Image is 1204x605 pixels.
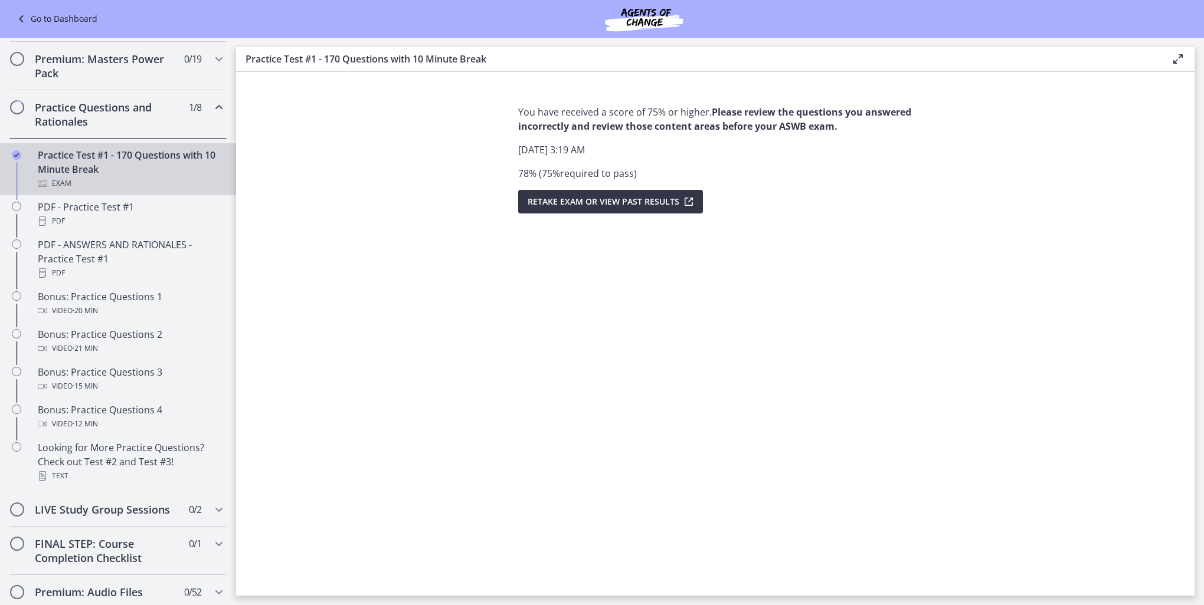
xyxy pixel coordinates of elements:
[184,52,201,66] span: 0 / 19
[518,143,585,156] span: [DATE] 3:19 AM
[35,537,179,565] h2: FINAL STEP: Course Completion Checklist
[38,148,222,190] div: Practice Test #1 - 170 Questions with 10 Minute Break
[246,52,1152,66] h3: Practice Test #1 - 170 Questions with 10 Minute Break
[573,5,715,33] img: Agents of Change
[38,417,222,431] div: Video
[73,304,98,318] span: · 20 min
[38,214,222,228] div: PDF
[35,52,179,80] h2: Premium: Masters Power Pack
[38,440,222,483] div: Looking for More Practice Questions? Check out Test #2 and Test #3!
[35,100,179,129] h2: Practice Questions and Rationales
[73,341,98,356] span: · 21 min
[73,379,98,393] span: · 15 min
[35,585,179,599] h2: Premium: Audio Files
[38,365,222,393] div: Bonus: Practice Questions 3
[14,12,97,26] a: Go to Dashboard
[518,106,911,133] strong: Please review the questions you answered incorrectly and review those content areas before your A...
[38,469,222,483] div: Text
[12,150,21,160] i: Completed
[38,176,222,190] div: Exam
[189,502,201,517] span: 0 / 2
[518,105,912,133] p: You have received a score of 75% or higher.
[38,327,222,356] div: Bonus: Practice Questions 2
[35,502,179,517] h2: LIVE Study Group Sessions
[38,403,222,431] div: Bonus: Practice Questions 4
[38,341,222,356] div: Video
[38,266,222,280] div: PDF
[38,238,222,280] div: PDF - ANSWERS AND RATIONALES - Practice Test #1
[38,304,222,318] div: Video
[189,100,201,114] span: 1 / 8
[189,537,201,551] span: 0 / 1
[38,200,222,228] div: PDF - Practice Test #1
[38,290,222,318] div: Bonus: Practice Questions 1
[518,190,703,213] button: Retake Exam OR View Past Results
[518,167,637,180] span: 78 % ( 75 % required to pass )
[528,195,679,209] span: Retake Exam OR View Past Results
[73,417,98,431] span: · 12 min
[38,379,222,393] div: Video
[184,585,201,599] span: 0 / 52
